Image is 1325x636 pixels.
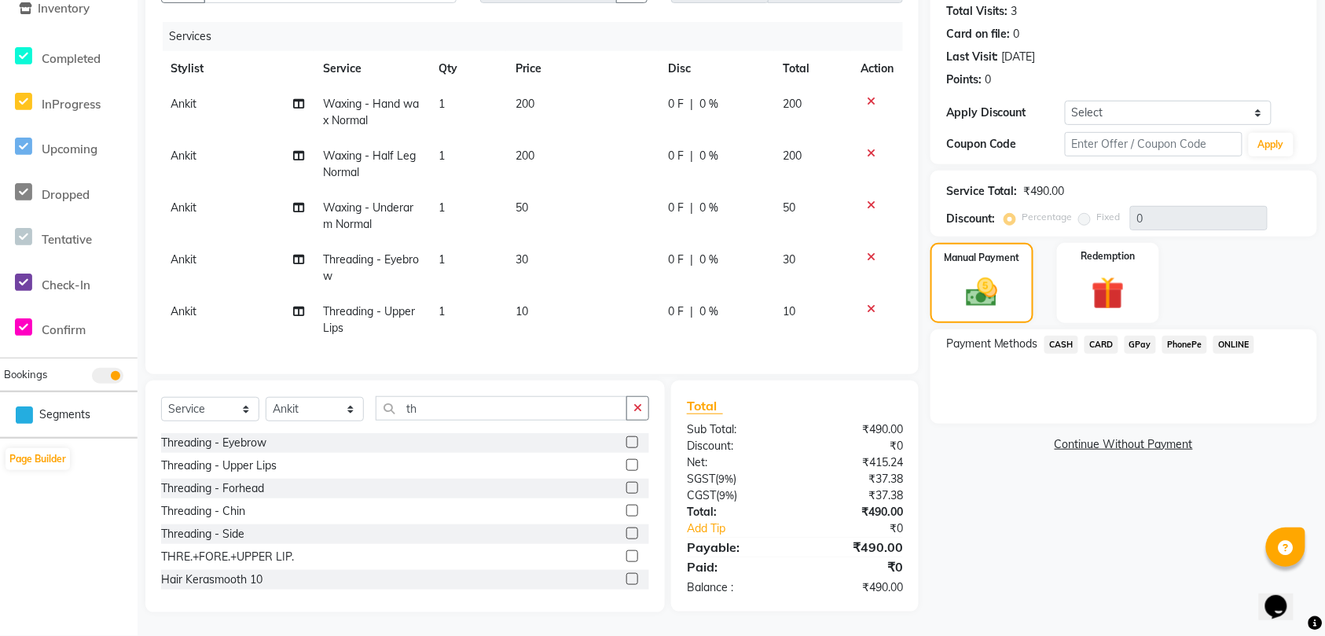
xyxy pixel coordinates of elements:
div: Payable: [675,538,795,557]
div: ( ) [675,471,795,487]
span: Total [687,398,723,414]
span: Ankit [171,149,196,163]
span: Waxing - Underarm Normal [323,200,413,231]
span: 9% [718,472,733,485]
span: Upcoming [42,142,97,156]
span: CGST [687,488,716,502]
div: Threading - Eyebrow [161,435,266,451]
span: 200 [516,97,534,111]
div: Paid: [675,557,795,576]
span: Waxing - Hand wax Normal [323,97,419,127]
span: 10 [784,304,796,318]
div: ₹0 [815,520,915,537]
span: 0 F [668,303,684,320]
img: _gift.svg [1081,273,1135,314]
div: ₹37.38 [795,471,916,487]
span: | [690,200,693,216]
span: 0 % [699,252,718,268]
th: Qty [429,51,506,86]
span: 30 [516,252,528,267]
span: 0 % [699,148,718,164]
div: Services [163,22,915,51]
span: 9% [719,489,734,502]
span: Completed [42,51,101,66]
div: 0 [1014,26,1020,42]
span: 50 [516,200,528,215]
div: Sub Total: [675,421,795,438]
div: Total Visits: [946,3,1008,20]
div: Threading - Forhead [161,480,264,497]
span: Bookings [4,368,47,380]
iframe: chat widget [1259,573,1309,620]
span: | [690,96,693,112]
span: Ankit [171,252,196,267]
span: | [690,303,693,320]
div: ₹490.00 [795,538,916,557]
div: Service Total: [946,183,1018,200]
span: Inventory [38,1,90,16]
div: Last Visit: [946,49,999,65]
th: Disc [659,51,773,86]
label: Redemption [1081,249,1135,263]
label: Manual Payment [944,251,1019,265]
span: 1 [439,252,445,267]
span: InProgress [42,97,101,112]
a: Add Tip [675,520,815,537]
div: THRE.+FORE.+UPPER LIP. [161,549,294,565]
div: Net: [675,454,795,471]
span: 1 [439,149,445,163]
div: ₹0 [795,438,916,454]
a: Continue Without Payment [934,436,1314,453]
div: Points: [946,72,982,88]
span: Confirm [42,322,86,337]
div: Balance : [675,579,795,596]
span: Threading - Eyebrow [323,252,419,283]
span: Ankit [171,200,196,215]
span: 1 [439,304,445,318]
img: _cash.svg [956,274,1008,311]
span: 10 [516,304,528,318]
span: Payment Methods [946,336,1038,352]
th: Stylist [161,51,314,86]
span: GPay [1125,336,1157,354]
div: ₹0 [795,557,916,576]
div: Hair Kerasmooth 10 [161,572,262,588]
span: 200 [784,149,802,163]
div: Card on file: [946,26,1011,42]
span: SGST [687,472,715,486]
span: 0 % [699,303,718,320]
span: 30 [784,252,796,267]
span: 200 [516,149,534,163]
span: 200 [784,97,802,111]
div: Threading - Side [161,526,244,542]
div: Discount: [946,211,995,227]
div: Threading - Chin [161,503,245,520]
button: Page Builder [6,448,70,470]
span: Threading - Upper Lips [323,304,415,335]
div: Total: [675,504,795,520]
div: ₹490.00 [795,421,916,438]
div: Coupon Code [946,136,1065,153]
span: 0 F [668,200,684,216]
span: Segments [39,406,90,423]
div: ₹490.00 [1024,183,1065,200]
span: ONLINE [1213,336,1254,354]
label: Percentage [1022,210,1073,224]
div: Discount: [675,438,795,454]
th: Action [851,51,903,86]
span: | [690,148,693,164]
span: PhonePe [1162,336,1207,354]
input: Enter Offer / Coupon Code [1065,132,1242,156]
div: Apply Discount [946,105,1065,121]
span: CARD [1085,336,1118,354]
span: Waxing - Half Leg Normal [323,149,416,179]
span: 50 [784,200,796,215]
span: 1 [439,97,445,111]
input: Search or Scan [376,396,627,421]
span: Ankit [171,304,196,318]
span: Dropped [42,187,90,202]
div: ₹490.00 [795,504,916,520]
span: 0 F [668,252,684,268]
div: Threading - Upper Lips [161,458,277,474]
span: 1 [439,200,445,215]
